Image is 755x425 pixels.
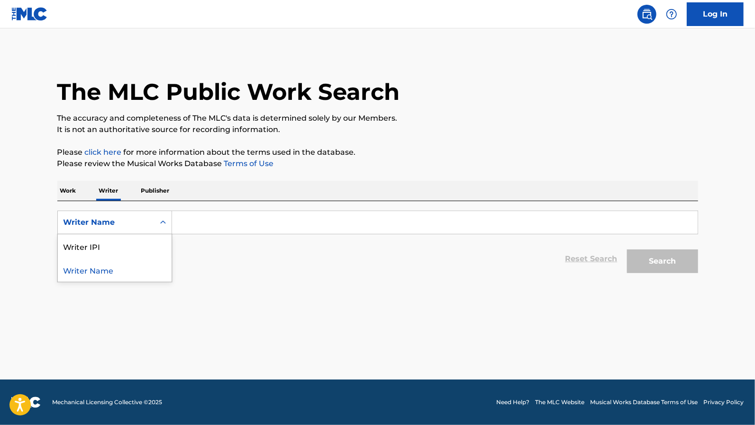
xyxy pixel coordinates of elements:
a: click here [85,148,122,157]
a: Need Help? [496,398,529,407]
p: Publisher [138,181,173,201]
p: Writer [96,181,121,201]
a: The MLC Website [535,398,584,407]
img: MLC Logo [11,7,48,21]
p: The accuracy and completeness of The MLC's data is determined solely by our Members. [57,113,698,124]
iframe: Chat Widget [708,380,755,425]
a: Musical Works Database Terms of Use [590,398,698,407]
h1: The MLC Public Work Search [57,78,400,106]
p: Please review the Musical Works Database [57,158,698,169]
a: Log In [687,2,744,26]
a: Privacy Policy [703,398,744,407]
div: Writer IPI [58,234,172,258]
a: Public Search [637,5,656,24]
form: Search Form [57,211,698,278]
div: Help [662,5,681,24]
span: Mechanical Licensing Collective © 2025 [52,398,162,407]
img: search [641,9,653,20]
a: Terms of Use [222,159,274,168]
img: help [666,9,677,20]
p: It is not an authoritative source for recording information. [57,124,698,135]
p: Please for more information about the terms used in the database. [57,147,698,158]
img: logo [11,397,41,408]
p: Work [57,181,79,201]
div: Writer Name [58,258,172,282]
div: Writer Name [64,217,149,228]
